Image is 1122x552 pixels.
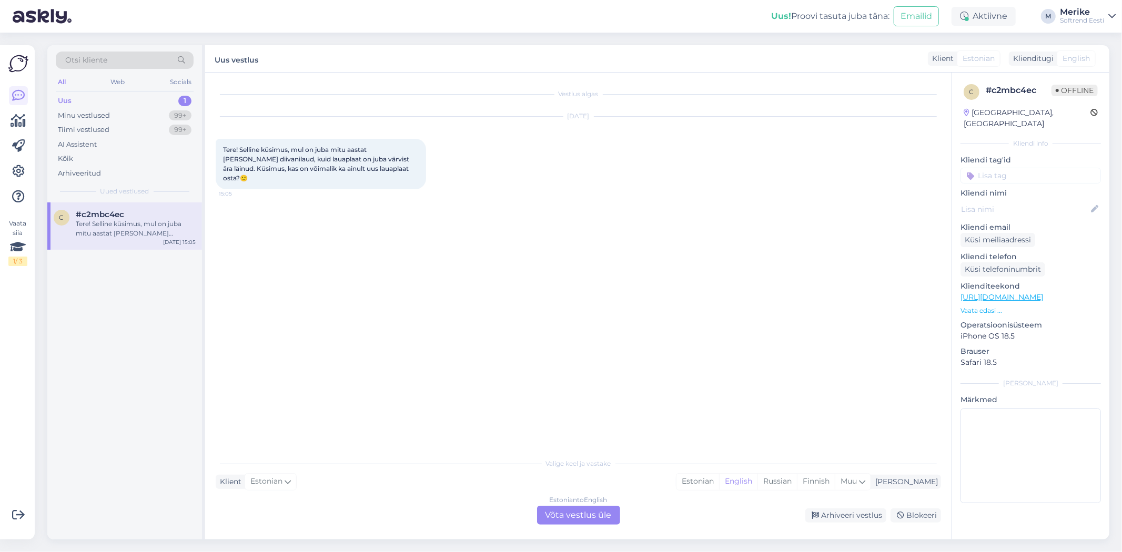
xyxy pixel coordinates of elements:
p: Klienditeekond [961,281,1101,292]
span: Estonian [250,476,282,487]
div: Estonian [676,474,719,489]
div: Softrend Eesti [1060,16,1104,25]
span: Muu [841,476,857,486]
span: Otsi kliente [65,55,107,66]
img: Askly Logo [8,54,28,74]
div: Vaata siia [8,219,27,266]
div: Valige keel ja vastake [216,459,941,468]
div: Socials [168,75,194,89]
div: Arhiveeri vestlus [805,508,886,523]
div: Finnish [797,474,835,489]
div: Klient [216,476,241,487]
div: All [56,75,68,89]
span: c [969,88,974,96]
button: Emailid [894,6,939,26]
a: MerikeSoftrend Eesti [1060,8,1116,25]
p: Kliendi tag'id [961,155,1101,166]
div: Tere! Selline küsimus, mul on juba mitu aastat [PERSON_NAME] diivanilaud, kuid lauaplaat on juba ... [76,219,196,238]
div: English [719,474,757,489]
p: Kliendi email [961,222,1101,233]
span: Uued vestlused [100,187,149,196]
div: Aktiivne [952,7,1016,26]
div: # c2mbc4ec [986,84,1052,97]
div: Merike [1060,8,1104,16]
div: Tiimi vestlused [58,125,109,135]
div: Kõik [58,154,73,164]
div: Võta vestlus üle [537,506,620,525]
span: c [59,213,64,221]
div: 1 [178,96,191,106]
p: Brauser [961,346,1101,357]
div: [GEOGRAPHIC_DATA], [GEOGRAPHIC_DATA] [964,107,1090,129]
span: #c2mbc4ec [76,210,124,219]
span: 15:05 [219,190,258,198]
div: Estonian to English [550,495,608,505]
div: [PERSON_NAME] [871,476,938,487]
div: Minu vestlused [58,110,110,121]
div: Klienditugi [1009,53,1054,64]
p: Kliendi telefon [961,251,1101,262]
a: [URL][DOMAIN_NAME] [961,292,1043,302]
label: Uus vestlus [215,52,258,66]
input: Lisa tag [961,168,1101,183]
div: 99+ [169,110,191,121]
div: [DATE] [216,111,941,121]
div: Küsi telefoninumbrit [961,262,1045,277]
div: 1 / 3 [8,257,27,266]
div: M [1041,9,1056,24]
div: AI Assistent [58,139,97,150]
div: 99+ [169,125,191,135]
p: Operatsioonisüsteem [961,320,1101,331]
div: [DATE] 15:05 [163,238,196,246]
div: Kliendi info [961,139,1101,148]
input: Lisa nimi [961,203,1089,215]
div: [PERSON_NAME] [961,379,1101,388]
div: Arhiveeritud [58,168,101,179]
b: Uus! [771,11,791,21]
div: Russian [757,474,797,489]
div: Klient [928,53,954,64]
span: Offline [1052,85,1098,96]
span: English [1063,53,1090,64]
div: Küsi meiliaadressi [961,233,1035,247]
div: Vestlus algas [216,89,941,99]
div: Blokeeri [891,508,941,523]
div: Web [109,75,127,89]
div: Uus [58,96,72,106]
p: Vaata edasi ... [961,306,1101,315]
p: Kliendi nimi [961,188,1101,199]
p: Safari 18.5 [961,357,1101,368]
span: Estonian [963,53,995,64]
p: Märkmed [961,394,1101,405]
span: Tere! Selline küsimus, mul on juba mitu aastat [PERSON_NAME] diivanilaud, kuid lauaplaat on juba ... [223,146,411,182]
div: Proovi tasuta juba täna: [771,10,889,23]
p: iPhone OS 18.5 [961,331,1101,342]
